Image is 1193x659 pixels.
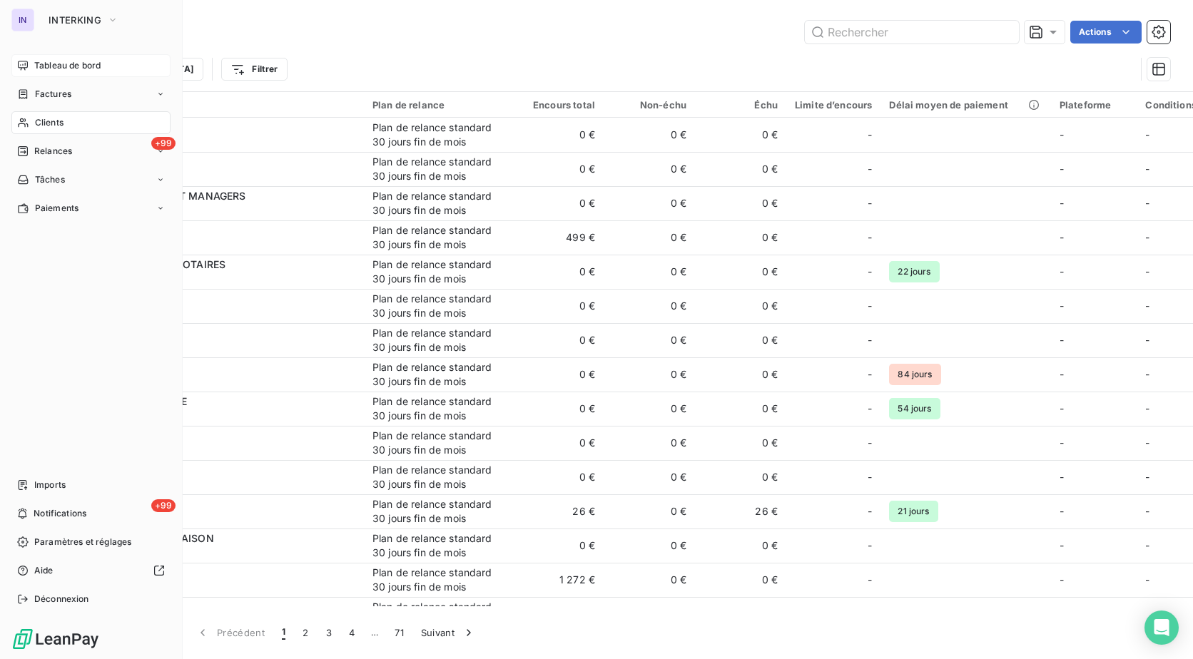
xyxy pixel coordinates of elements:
td: 26 € [512,494,604,528]
span: +99 [151,499,176,512]
span: I126011950 [98,135,355,149]
span: - [1145,128,1149,141]
span: Paramètres et réglages [34,536,131,548]
span: - [868,538,872,553]
td: 0 € [604,323,695,357]
span: - [868,573,872,587]
span: - [1060,300,1064,312]
td: 0 € [695,118,786,152]
td: 0 € [604,186,695,220]
span: I115000531 [98,272,355,286]
span: … [363,621,386,644]
span: 54 jours [889,398,940,419]
td: 0 € [512,323,604,357]
button: Précédent [187,618,273,648]
span: I226007705 [98,546,355,560]
td: 0 € [512,118,604,152]
span: - [1145,231,1149,243]
span: - [1145,368,1149,380]
span: Factures [35,88,71,101]
span: - [1145,573,1149,586]
td: 0 € [604,152,695,186]
span: - [868,196,872,210]
div: Plan de relance standard 30 jours fin de mois [372,189,504,218]
div: Plan de relance standard 30 jours fin de mois [372,600,504,628]
td: 0 € [512,460,604,494]
span: I114008815 [98,443,355,457]
td: 0 € [695,186,786,220]
button: Filtrer [221,58,287,81]
td: 0 € [604,494,695,528]
span: - [1060,402,1064,414]
div: Plan de relance standard 30 jours fin de mois [372,394,504,423]
span: Clients [35,116,64,129]
span: - [1145,163,1149,175]
img: Logo LeanPay [11,628,100,650]
td: 0 € [604,255,695,289]
td: 26 € [695,494,786,528]
div: Plan de relance standard 30 jours fin de mois [372,531,504,560]
button: 71 [386,618,412,648]
div: IN [11,9,34,31]
span: - [1060,128,1064,141]
span: I54016456 [98,203,355,218]
td: 0 € [512,152,604,186]
td: 0 € [695,220,786,255]
span: I118002396 [98,169,355,183]
td: 0 € [695,323,786,357]
span: - [868,299,872,313]
td: 0 € [512,392,604,426]
div: Plan de relance standard 30 jours fin de mois [372,292,504,320]
div: Échu [704,99,778,111]
td: 0 € [512,528,604,563]
span: - [1145,197,1149,209]
span: - [1060,573,1064,586]
button: 4 [340,618,363,648]
span: - [868,230,872,245]
div: Plan de relance standard 30 jours fin de mois [372,257,504,286]
span: - [1145,539,1149,551]
span: I26010197 [98,340,355,354]
td: 0 € [604,357,695,392]
div: Plan de relance standard 30 jours fin de mois [372,155,504,183]
td: 0 € [604,220,695,255]
td: 0 € [695,597,786,631]
td: 1 272 € [512,563,604,597]
div: Plan de relance standard 30 jours fin de mois [372,360,504,389]
span: - [1060,368,1064,380]
span: - [1145,505,1149,517]
span: I105004358 [98,477,355,491]
td: 0 € [695,426,786,460]
span: Tableau de bord [34,59,101,72]
td: 0 € [695,152,786,186]
span: - [1145,300,1149,312]
span: - [868,162,872,176]
td: 0 € [512,289,604,323]
td: 0 € [604,597,695,631]
td: 0 € [695,528,786,563]
span: - [868,333,872,347]
button: 1 [273,618,294,648]
div: Délai moyen de paiement [889,99,1042,111]
div: Plan de relance standard 30 jours fin de mois [372,121,504,149]
button: Suivant [412,618,484,648]
span: 84 jours [889,364,940,385]
span: I229007412 [98,409,355,423]
div: Plan de relance standard 30 jours fin de mois [372,497,504,526]
span: - [1060,436,1064,449]
span: Tâches [35,173,65,186]
td: 0 € [604,426,695,460]
td: 0 € [604,528,695,563]
span: I36003661 [98,237,355,252]
td: 0 € [695,563,786,597]
button: 3 [318,618,340,648]
span: Déconnexion [34,593,89,606]
td: 0 € [512,597,604,631]
span: Paiements [35,202,78,215]
td: 0 € [512,426,604,460]
td: 0 € [695,289,786,323]
span: +99 [151,137,176,150]
td: 0 € [512,186,604,220]
div: Plan de relance standard 30 jours fin de mois [372,463,504,491]
span: - [868,402,872,416]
